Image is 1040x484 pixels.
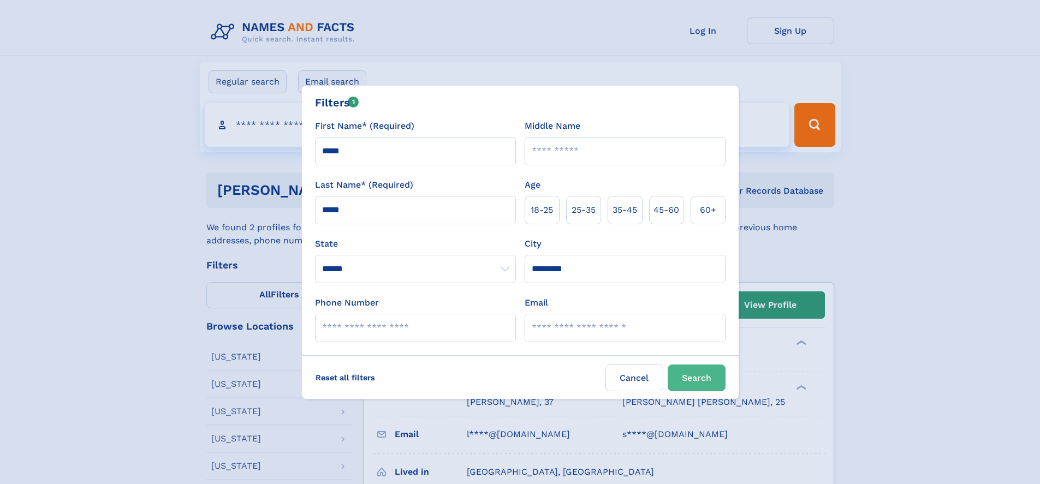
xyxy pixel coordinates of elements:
[525,296,548,309] label: Email
[315,296,379,309] label: Phone Number
[315,119,414,133] label: First Name* (Required)
[315,94,359,111] div: Filters
[525,119,580,133] label: Middle Name
[668,365,726,391] button: Search
[525,178,540,192] label: Age
[613,204,637,217] span: 35‑45
[572,204,596,217] span: 25‑35
[700,204,716,217] span: 60+
[315,237,516,250] label: State
[525,237,541,250] label: City
[531,204,553,217] span: 18‑25
[315,178,413,192] label: Last Name* (Required)
[605,365,663,391] label: Cancel
[308,365,382,391] label: Reset all filters
[653,204,679,217] span: 45‑60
